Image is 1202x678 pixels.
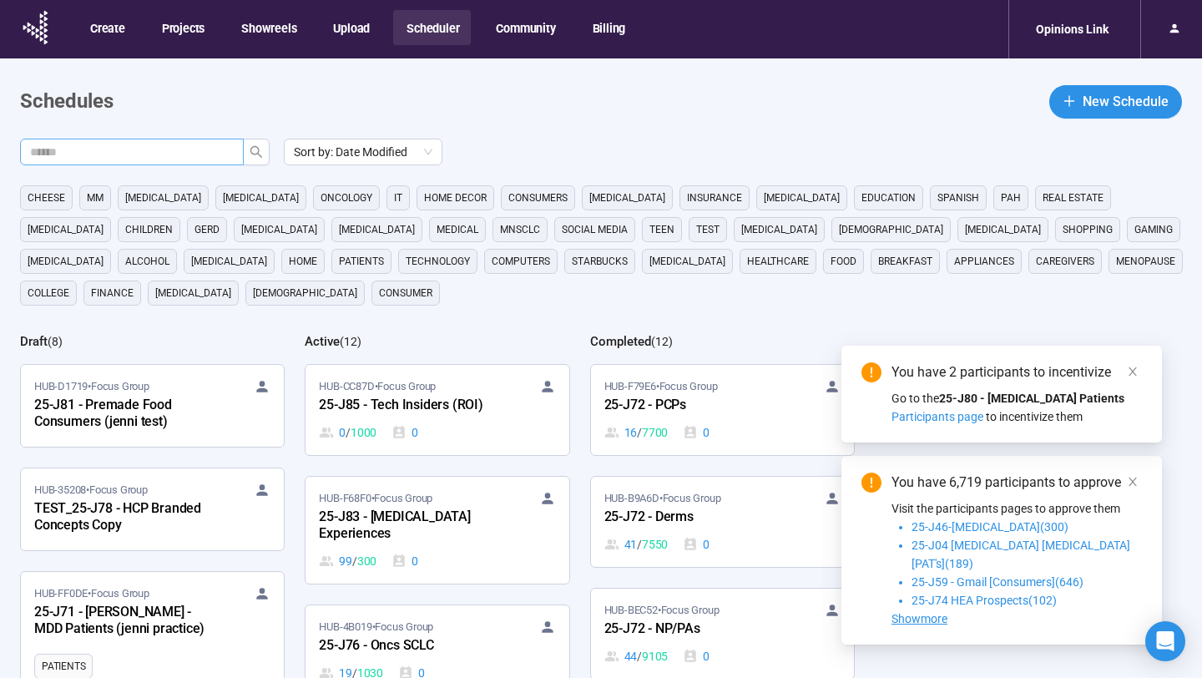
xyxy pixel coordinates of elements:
[1063,94,1076,108] span: plus
[861,362,881,382] span: exclamation-circle
[637,647,642,665] span: /
[319,507,503,545] div: 25-J83 - [MEDICAL_DATA] Experiences
[28,285,69,301] span: college
[77,10,137,45] button: Create
[289,253,317,270] span: home
[878,253,932,270] span: breakfast
[937,190,979,206] span: Spanish
[91,285,134,301] span: finance
[579,10,638,45] button: Billing
[319,490,432,507] span: HUB-F68F0 • Focus Group
[604,423,669,442] div: 16
[424,190,487,206] span: home decor
[319,395,503,417] div: 25-J85 - Tech Insiders (ROI)
[954,253,1014,270] span: appliances
[346,423,351,442] span: /
[21,468,284,550] a: HUB-35208•Focus GroupTEST_25-J78 - HCP Branded Concepts Copy
[891,362,1142,382] div: You have 2 participants to incentivize
[649,221,674,238] span: Teen
[87,190,104,206] span: MM
[20,334,48,349] h2: Draft
[683,535,710,554] div: 0
[319,552,376,570] div: 99
[741,221,817,238] span: [MEDICAL_DATA]
[861,473,881,493] span: exclamation-circle
[352,552,357,570] span: /
[500,221,540,238] span: mnsclc
[508,190,568,206] span: consumers
[191,253,267,270] span: [MEDICAL_DATA]
[747,253,809,270] span: healthcare
[28,190,65,206] span: cheese
[604,507,788,529] div: 25-J72 - Derms
[861,190,916,206] span: education
[125,253,169,270] span: alcohol
[492,253,550,270] span: computers
[912,575,1083,589] span: 25-J59 - Gmail [Consumers](646)
[319,635,503,657] div: 25-J76 - Oncs SCLC
[589,190,665,206] span: [MEDICAL_DATA]
[34,602,218,640] div: 25-J71 - [PERSON_NAME] - MDD Patients (jenni practice)
[604,535,669,554] div: 41
[1127,476,1139,488] span: close
[604,378,718,395] span: HUB-F79E6 • Focus Group
[687,190,742,206] span: Insurance
[319,423,376,442] div: 0
[34,585,149,602] span: HUB-FF0DE • Focus Group
[155,285,231,301] span: [MEDICAL_DATA]
[891,499,1142,518] p: Visit the participants pages to approve them
[34,498,218,537] div: TEST_25-J78 - HCP Branded Concepts Copy
[1145,621,1185,661] div: Open Intercom Messenger
[320,10,381,45] button: Upload
[912,594,1057,607] span: 25-J74 HEA Prospects(102)
[42,658,85,675] span: Patients
[351,423,376,442] span: 1000
[319,378,436,395] span: HUB-CC87D • Focus Group
[939,392,1124,405] strong: 25-J80 - [MEDICAL_DATA] Patients
[604,395,788,417] div: 25-J72 - PCPs
[1134,221,1173,238] span: gaming
[637,535,642,554] span: /
[482,10,567,45] button: Community
[642,535,668,554] span: 7550
[294,139,432,164] span: Sort by: Date Modified
[253,285,357,301] span: [DEMOGRAPHIC_DATA]
[1083,91,1169,112] span: New Schedule
[1036,253,1094,270] span: caregivers
[1026,13,1119,45] div: Opinions Link
[306,365,568,455] a: HUB-CC87D•Focus Group25-J85 - Tech Insiders (ROI)0 / 10000
[572,253,628,270] span: starbucks
[340,335,361,348] span: ( 12 )
[590,334,651,349] h2: Completed
[319,619,433,635] span: HUB-4B019 • Focus Group
[194,221,220,238] span: GERD
[683,647,710,665] div: 0
[149,10,216,45] button: Projects
[321,190,372,206] span: oncology
[34,482,148,498] span: HUB-35208 • Focus Group
[651,335,673,348] span: ( 12 )
[1116,253,1175,270] span: menopause
[604,647,669,665] div: 44
[391,423,418,442] div: 0
[339,253,384,270] span: Patients
[1063,221,1113,238] span: shopping
[764,190,840,206] span: [MEDICAL_DATA]
[965,221,1041,238] span: [MEDICAL_DATA]
[125,221,173,238] span: children
[125,190,201,206] span: [MEDICAL_DATA]
[642,647,668,665] span: 9105
[642,423,668,442] span: 7700
[250,145,263,159] span: search
[891,473,1142,493] div: You have 6,719 participants to approve
[637,423,642,442] span: /
[1049,85,1182,119] button: plusNew Schedule
[393,10,471,45] button: Scheduler
[1043,190,1104,206] span: real estate
[34,378,149,395] span: HUB-D1719 • Focus Group
[394,190,402,206] span: it
[891,389,1142,426] div: Go to the to incentivize them
[339,221,415,238] span: [MEDICAL_DATA]
[20,86,114,118] h1: Schedules
[34,395,218,433] div: 25-J81 - Premade Food Consumers (jenni test)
